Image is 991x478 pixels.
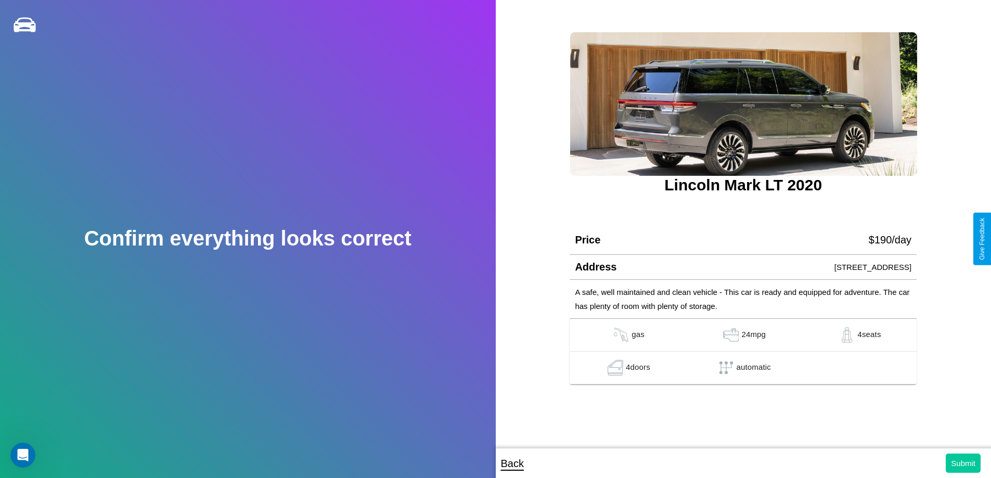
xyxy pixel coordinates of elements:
[626,360,650,376] p: 4 doors
[741,327,766,343] p: 24 mpg
[836,327,857,343] img: gas
[570,176,917,194] h3: Lincoln Mark LT 2020
[857,327,881,343] p: 4 seats
[979,218,986,260] div: Give Feedback
[605,360,626,376] img: gas
[575,234,600,246] h4: Price
[570,319,917,384] table: simple table
[737,360,771,376] p: automatic
[10,443,35,468] iframe: Intercom live chat
[834,260,911,274] p: [STREET_ADDRESS]
[575,261,616,273] h4: Address
[720,327,741,343] img: gas
[611,327,632,343] img: gas
[869,230,911,249] p: $ 190 /day
[501,454,524,473] p: Back
[84,227,411,250] h2: Confirm everything looks correct
[946,454,981,473] button: Submit
[575,285,911,313] p: A safe, well maintained and clean vehicle - This car is ready and equipped for adventure. The car...
[632,327,645,343] p: gas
